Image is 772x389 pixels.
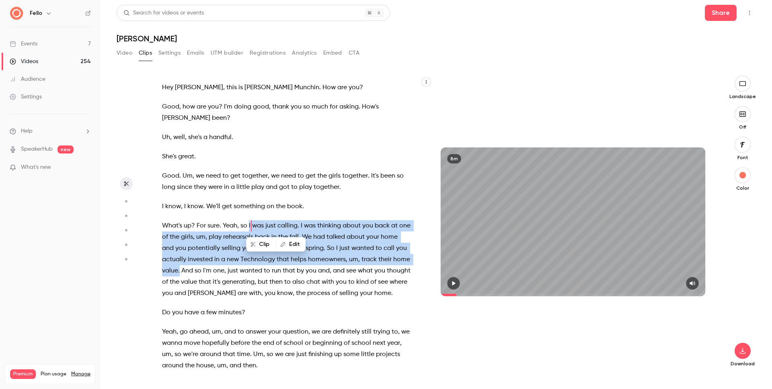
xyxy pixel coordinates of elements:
[277,254,289,265] span: that
[378,276,388,288] span: see
[370,276,376,288] span: of
[187,201,203,212] span: know
[374,265,385,276] span: you
[162,220,182,231] span: What's
[213,276,220,288] span: it's
[185,132,187,143] span: ,
[266,182,277,193] span: and
[222,276,255,288] span: generating
[387,338,400,349] span: year
[339,101,359,113] span: asking
[223,82,225,93] span: ,
[188,288,236,299] span: [PERSON_NAME]
[400,338,402,349] span: ,
[361,254,377,265] span: track
[291,101,302,113] span: you
[81,164,91,171] iframe: Noticeable Trigger
[180,326,188,338] span: go
[359,101,360,113] span: .
[373,338,386,349] span: next
[208,182,222,193] span: were
[279,182,289,193] span: got
[224,326,236,338] span: and
[227,113,230,124] span: ?
[202,338,229,349] span: hopefully
[323,47,342,59] button: Embed
[177,182,192,193] span: since
[162,326,177,338] span: Yeah
[390,276,407,288] span: where
[21,145,53,154] a: SpeakerHub
[194,182,207,193] span: they
[342,170,368,182] span: together
[299,182,312,193] span: play
[223,349,235,360] span: that
[10,57,38,66] div: Videos
[294,82,319,93] span: Munchin
[344,338,350,349] span: of
[211,47,243,59] button: UTM builder
[253,349,263,360] span: Um
[162,201,164,212] span: I
[222,243,240,254] span: selling
[304,220,316,231] span: was
[181,231,193,243] span: girls
[226,82,237,93] span: this
[397,170,404,182] span: so
[368,170,370,182] span: .
[240,254,275,265] span: Technology
[195,265,201,276] span: so
[222,170,229,182] span: to
[175,349,181,360] span: so
[10,75,45,83] div: Audience
[181,201,183,212] span: ,
[252,220,264,231] span: was
[272,101,289,113] span: thank
[162,101,179,113] span: Good
[205,231,207,243] span: ,
[312,101,328,113] span: much
[306,276,320,288] span: chat
[188,243,220,254] span: potentially
[346,254,347,265] span: ,
[297,265,304,276] span: by
[283,265,295,276] span: that
[71,371,90,377] a: Manage
[197,101,206,113] span: are
[219,101,222,113] span: ?
[224,182,229,193] span: in
[237,349,250,360] span: time
[358,265,373,276] span: what
[178,151,194,162] span: great
[224,101,232,113] span: I'm
[373,326,390,338] span: trying
[265,220,276,231] span: just
[333,326,360,338] span: definitely
[318,265,330,276] span: and
[305,338,311,349] span: or
[283,338,303,349] span: school
[193,231,195,243] span: ,
[177,326,178,338] span: ,
[246,326,267,338] span: answer
[218,307,242,318] span: minutes
[171,349,173,360] span: ,
[206,201,220,212] span: We'll
[374,288,391,299] span: home
[298,170,304,182] span: to
[276,201,285,212] span: the
[188,132,202,143] span: she's
[272,265,281,276] span: run
[327,243,335,254] span: So
[326,231,345,243] span: talked
[347,231,365,243] span: about
[212,113,227,124] span: been
[181,276,197,288] span: value
[348,276,355,288] span: to
[349,254,358,265] span: um
[206,307,217,318] span: few
[194,151,196,162] span: .
[162,254,186,265] span: actually
[222,201,232,212] span: get
[396,243,407,254] span: you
